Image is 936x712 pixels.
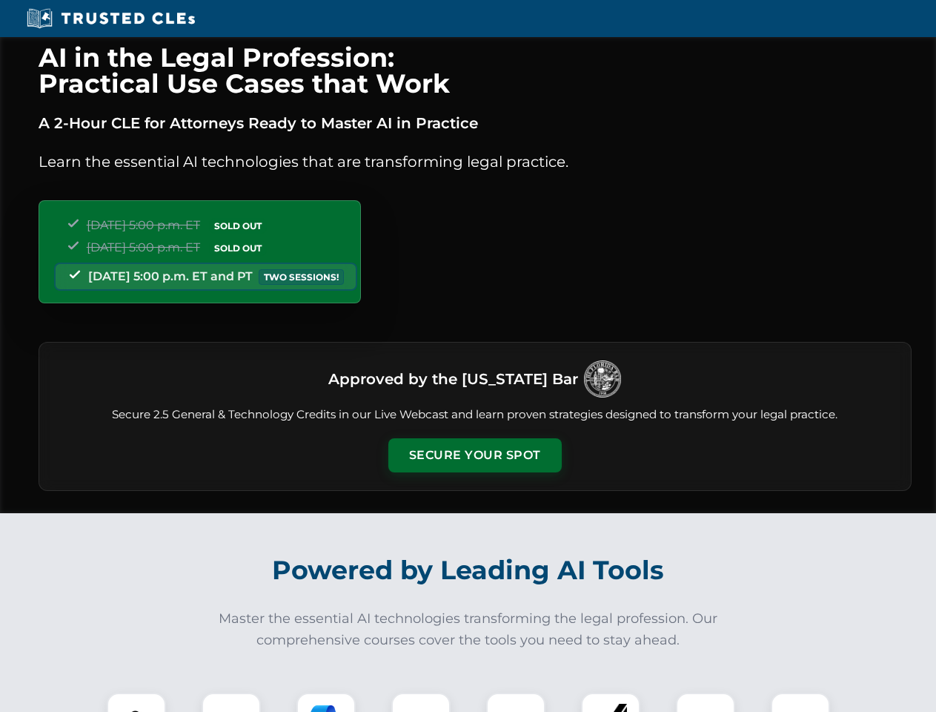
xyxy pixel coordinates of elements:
span: SOLD OUT [209,240,267,256]
button: Secure Your Spot [388,438,562,472]
img: Logo [584,360,621,398]
h3: Approved by the [US_STATE] Bar [328,366,578,392]
h2: Powered by Leading AI Tools [58,544,879,596]
img: Trusted CLEs [22,7,199,30]
span: [DATE] 5:00 p.m. ET [87,240,200,254]
h1: AI in the Legal Profession: Practical Use Cases that Work [39,44,912,96]
p: Learn the essential AI technologies that are transforming legal practice. [39,150,912,174]
p: Secure 2.5 General & Technology Credits in our Live Webcast and learn proven strategies designed ... [57,406,893,423]
p: A 2-Hour CLE for Attorneys Ready to Master AI in Practice [39,111,912,135]
span: [DATE] 5:00 p.m. ET [87,218,200,232]
p: Master the essential AI technologies transforming the legal profession. Our comprehensive courses... [209,608,728,651]
span: SOLD OUT [209,218,267,234]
